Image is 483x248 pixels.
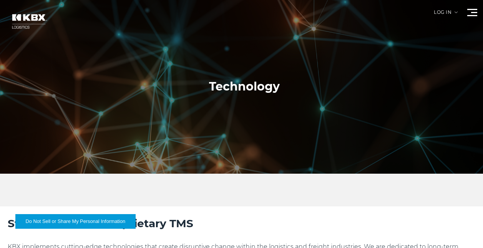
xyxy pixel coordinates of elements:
h1: Technology [209,79,280,94]
img: kbx logo [6,8,52,35]
h2: State-of-the-Art, Proprietary TMS [8,216,475,231]
button: Do Not Sell or Share My Personal Information [15,214,136,229]
img: arrow [455,12,458,13]
div: Log in [434,10,458,20]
